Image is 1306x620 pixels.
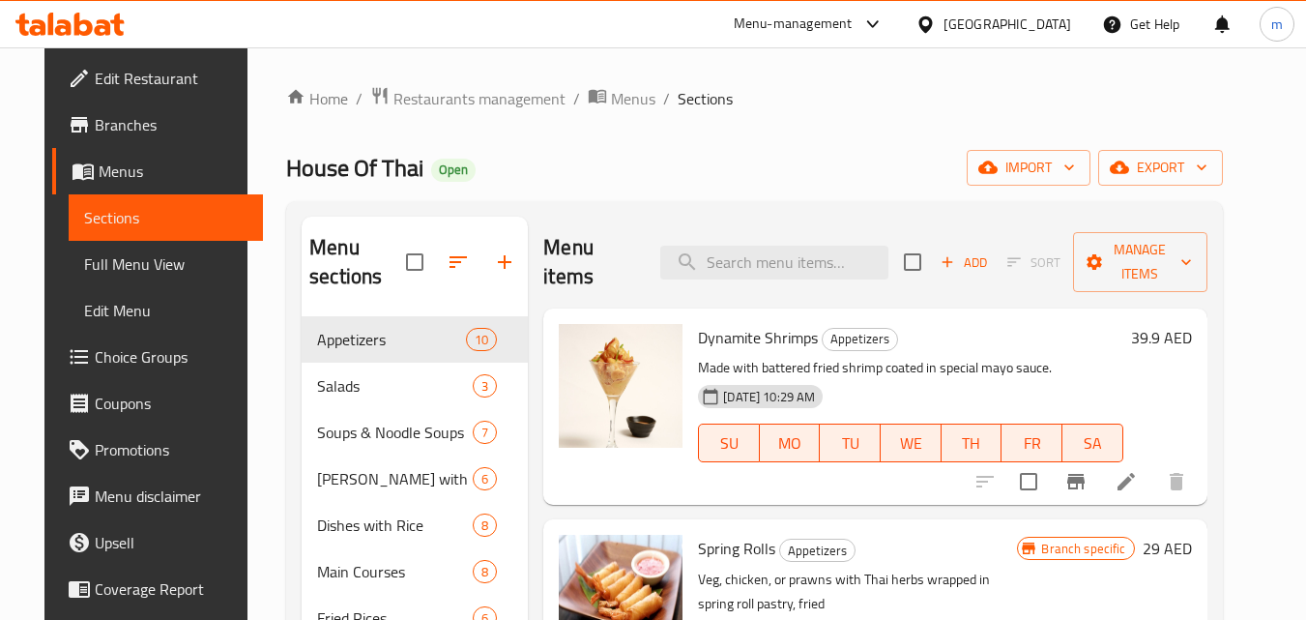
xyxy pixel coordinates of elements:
[84,299,247,322] span: Edit Menu
[95,392,247,415] span: Coupons
[611,87,655,110] span: Menus
[663,87,670,110] li: /
[370,86,566,111] a: Restaurants management
[698,323,818,352] span: Dynamite Shrimps
[467,331,496,349] span: 10
[52,148,263,194] a: Menus
[823,328,897,350] span: Appetizers
[99,160,247,183] span: Menus
[95,113,247,136] span: Branches
[982,156,1075,180] span: import
[1143,535,1192,562] h6: 29 AED
[660,246,888,280] input: search
[473,374,497,398] div: items
[760,424,821,462] button: MO
[317,374,473,398] span: Salads
[84,252,247,276] span: Full Menu View
[317,328,466,351] span: Appetizers
[286,86,1223,111] nav: breadcrumb
[52,380,263,427] a: Coupons
[1271,14,1283,35] span: m
[69,194,263,241] a: Sections
[933,248,995,278] button: Add
[1114,156,1207,180] span: export
[1053,458,1099,505] button: Branch-specific-item
[302,456,528,502] div: [PERSON_NAME] with [PERSON_NAME]6
[302,363,528,409] div: Salads3
[1033,540,1133,558] span: Branch specific
[473,514,497,537] div: items
[881,424,942,462] button: WE
[286,146,423,190] span: House Of Thai
[698,534,775,563] span: Spring Rolls
[698,424,760,462] button: SU
[715,388,823,406] span: [DATE] 10:29 AM
[317,514,473,537] span: Dishes with Rice
[317,421,473,444] span: Soups & Noodle Soups
[474,377,496,396] span: 3
[317,467,473,490] span: [PERSON_NAME] with [PERSON_NAME]
[1115,470,1138,493] a: Edit menu item
[698,356,1122,380] p: Made with battered fried shrimp coated in special mayo sauce.
[302,409,528,456] div: Soups & Noodle Soups7
[69,241,263,287] a: Full Menu View
[84,206,247,229] span: Sections
[678,87,733,110] span: Sections
[1001,424,1062,462] button: FR
[52,427,263,473] a: Promotions
[52,102,263,148] a: Branches
[95,345,247,369] span: Choice Groups
[888,429,934,458] span: WE
[394,242,435,282] span: Select all sections
[768,429,813,458] span: MO
[95,438,247,461] span: Promotions
[827,429,873,458] span: TU
[573,87,580,110] li: /
[892,242,933,282] span: Select section
[1009,429,1055,458] span: FR
[1088,238,1191,286] span: Manage items
[474,517,496,535] span: 8
[52,519,263,566] a: Upsell
[943,14,1071,35] div: [GEOGRAPHIC_DATA]
[474,424,496,442] span: 7
[779,539,856,562] div: Appetizers
[302,548,528,595] div: Main Courses8
[734,13,853,36] div: Menu-management
[543,233,637,291] h2: Menu items
[820,424,881,462] button: TU
[317,560,473,583] span: Main Courses
[52,473,263,519] a: Menu disclaimer
[431,159,476,182] div: Open
[309,233,406,291] h2: Menu sections
[1153,458,1200,505] button: delete
[52,334,263,380] a: Choice Groups
[435,239,481,285] span: Sort sections
[559,324,682,448] img: Dynamite Shrimps
[393,87,566,110] span: Restaurants management
[1131,324,1192,351] h6: 39.9 AED
[942,424,1002,462] button: TH
[1098,150,1223,186] button: export
[1008,461,1049,502] span: Select to update
[302,316,528,363] div: Appetizers10
[473,421,497,444] div: items
[95,531,247,554] span: Upsell
[1062,424,1123,462] button: SA
[286,87,348,110] a: Home
[698,568,1017,616] p: Veg, chicken, or prawns with Thai herbs wrapped in spring roll pastry, fried
[356,87,363,110] li: /
[473,560,497,583] div: items
[302,502,528,548] div: Dishes with Rice8
[52,55,263,102] a: Edit Restaurant
[69,287,263,334] a: Edit Menu
[474,563,496,581] span: 8
[707,429,752,458] span: SU
[780,540,855,562] span: Appetizers
[95,577,247,601] span: Coverage Report
[317,467,473,490] div: Curry with Rice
